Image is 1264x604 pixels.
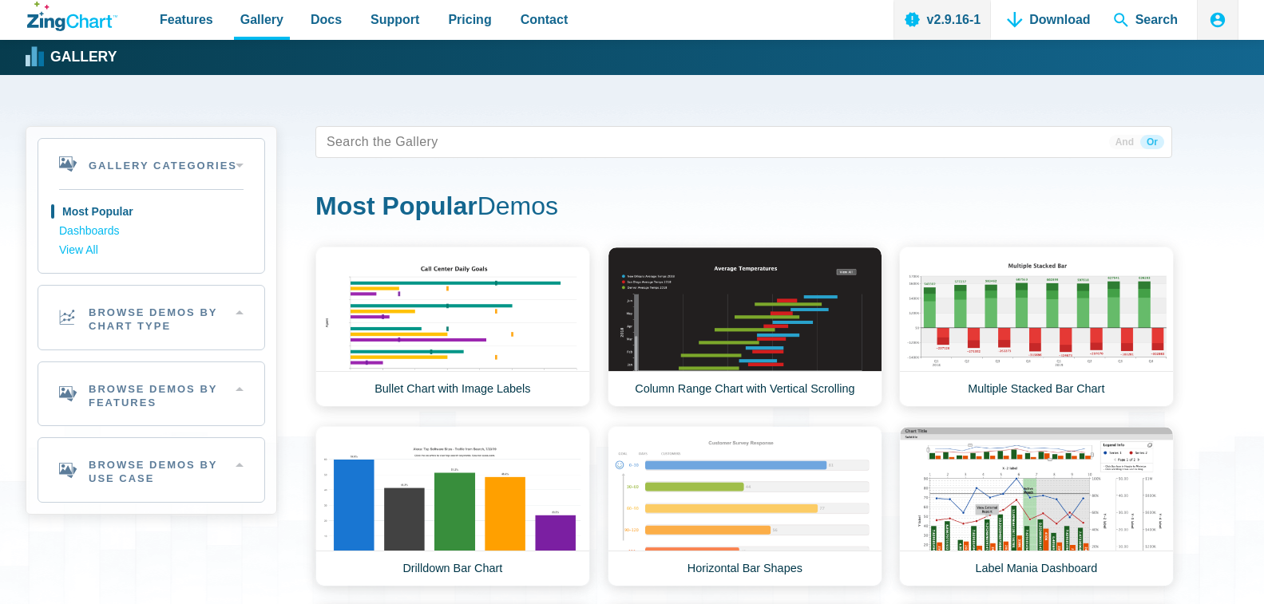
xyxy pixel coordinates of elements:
[1109,135,1140,149] span: And
[38,286,264,349] h2: Browse Demos By Chart Type
[59,241,244,260] a: View All
[608,247,882,407] a: Column Range Chart with Vertical Scrolling
[311,9,342,30] span: Docs
[240,9,283,30] span: Gallery
[521,9,569,30] span: Contact
[38,362,264,426] h2: Browse Demos By Features
[27,45,117,69] a: Gallery
[315,247,590,407] a: Bullet Chart with Image Labels
[315,190,1172,226] h1: Demos
[315,191,477,220] strong: Most Popular
[315,426,590,586] a: Drilldown Bar Chart
[50,50,117,65] strong: Gallery
[27,2,117,31] a: ZingChart Logo. Click to return to the homepage
[59,222,244,241] a: Dashboards
[38,438,264,502] h2: Browse Demos By Use Case
[59,203,244,222] a: Most Popular
[899,247,1174,407] a: Multiple Stacked Bar Chart
[38,139,264,189] h2: Gallery Categories
[1140,135,1164,149] span: Or
[608,426,882,586] a: Horizontal Bar Shapes
[160,9,213,30] span: Features
[448,9,491,30] span: Pricing
[370,9,419,30] span: Support
[899,426,1174,586] a: Label Mania Dashboard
